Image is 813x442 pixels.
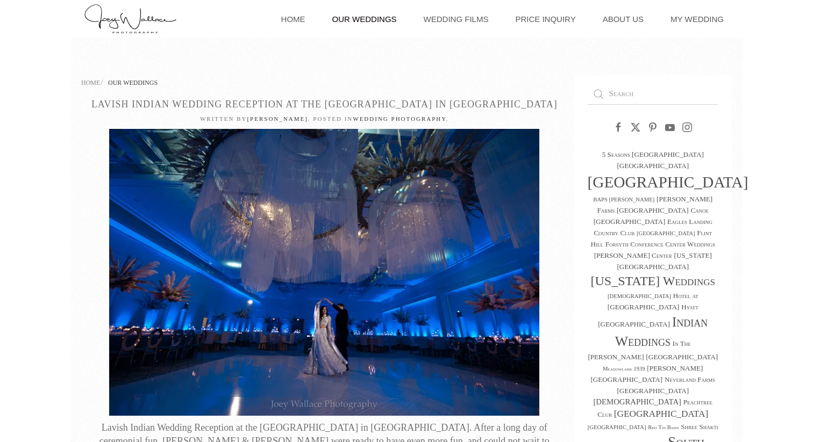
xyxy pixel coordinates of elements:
nav: Breadcrumb [81,75,568,89]
a: Ponce City Market (1 item) [588,424,646,430]
a: Old Mill Park (2 items) [617,387,689,395]
a: Morgan View Farm (2 items) [591,364,703,383]
span: Our Weddings [108,79,158,86]
img: Indian Wedding Reception at The Hotel at Avalon In Alpharetta [109,129,539,416]
a: Georgia Tech Conference Center (2 items) [617,251,711,271]
a: In The Woods (2 items) [588,339,690,361]
a: BAPS Shri Swaminarayan Mandir (1 item) [593,197,654,202]
a: Bradford House and Garden (2 items) [617,206,689,214]
a: Wedding Photography [353,115,446,122]
input: Search [588,83,719,105]
a: Meadowlark 1939 (1 item) [603,366,645,372]
a: Canoe Atlanta (2 items) [594,206,709,226]
a: Lavish Indian Wedding Reception at the [GEOGRAPHIC_DATA] in [GEOGRAPHIC_DATA] [91,99,558,110]
a: 5 Seasons Atlanta (2 items) [602,150,704,158]
a: Fernbank Museum (1 item) [637,230,695,236]
a: Frazer Center (2 items) [594,251,672,259]
a: Neverland Farms (2 items) [665,375,715,383]
a: King Plow Arts Center (2 items) [646,353,718,361]
a: [PERSON_NAME] [247,115,308,122]
a: Piedmont Park (5 items) [614,409,708,419]
a: Forsyth Conference Center Weddings (2 items) [605,240,715,248]
a: Georgia Weddings (18 items) [590,274,715,288]
a: Holy Trinity Catholic Church (1 item) [608,293,671,299]
a: Pakistani (3 items) [593,397,681,406]
a: Flint Hill (2 items) [591,229,712,248]
a: Bogle Farms (2 items) [597,195,712,214]
a: Hyatt Atlanta (2 items) [598,303,698,328]
a: Eagles Landing Country Club (2 items) [594,218,712,237]
a: Indian Wedding Reception at The Hotel at Avalon In Alpharetta [109,266,539,277]
a: Ashton Gardens (2 items) [617,162,689,170]
a: Red Tin Barn (1 item) [648,424,679,430]
a: Atlanta (46 items) [588,173,748,191]
a: Home [81,79,100,86]
a: Hotel at Avalon (2 items) [608,292,698,311]
p: Written by . Posted in . [81,114,568,124]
